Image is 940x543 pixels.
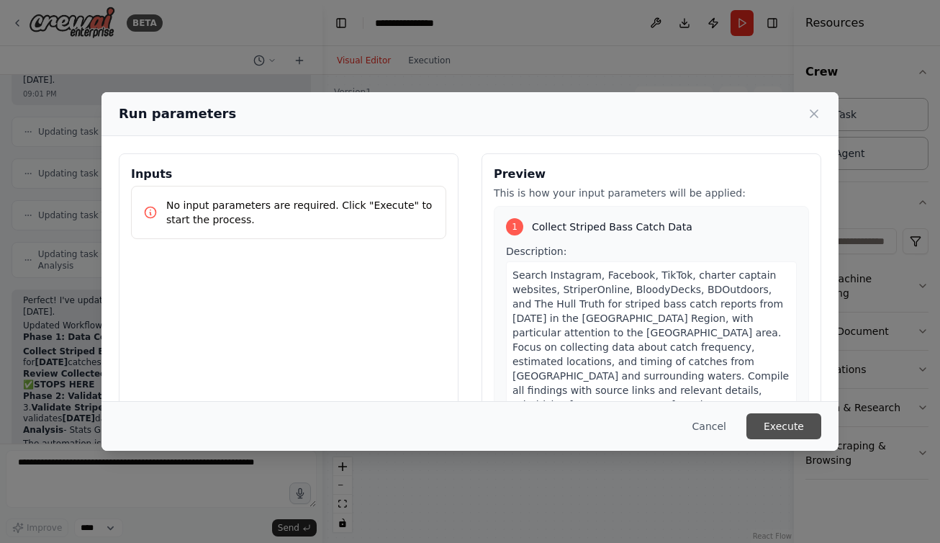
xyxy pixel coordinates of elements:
[512,269,789,410] span: Search Instagram, Facebook, TikTok, charter captain websites, StriperOnline, BloodyDecks, BDOutdo...
[119,104,236,124] h2: Run parameters
[681,413,738,439] button: Cancel
[166,198,434,227] p: No input parameters are required. Click "Execute" to start the process.
[506,246,566,257] span: Description:
[494,166,809,183] h3: Preview
[506,218,523,235] div: 1
[131,166,446,183] h3: Inputs
[532,220,692,234] span: Collect Striped Bass Catch Data
[494,186,809,200] p: This is how your input parameters will be applied:
[746,413,821,439] button: Execute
